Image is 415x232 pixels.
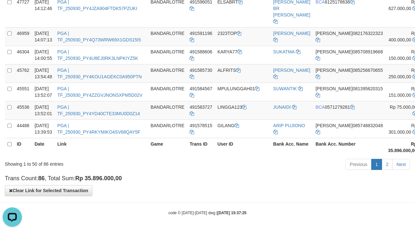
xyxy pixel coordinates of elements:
[313,64,386,83] td: 085256670655
[371,159,382,170] a: 1
[32,46,55,64] td: [DATE] 14:00:55
[215,83,271,101] td: MPULUNGGAH01
[32,119,55,138] td: [DATE] 13:39:53
[271,138,313,156] th: Bank Acc. Name
[187,119,215,138] td: 491578515
[187,46,215,64] td: 491588606
[57,105,140,116] a: PGA | TF_250930_PY4YD40CTE33MU0D0Z14
[187,64,215,83] td: 491585730
[316,86,353,91] span: [PERSON_NAME]
[148,64,187,83] td: BANDARLOTRE
[215,46,271,64] td: KARYA77
[187,101,215,119] td: 491583727
[273,49,295,54] a: SUKATMA
[14,27,32,46] td: 46959
[215,64,271,83] td: ALFRITS
[215,27,271,46] td: 2323TOP
[313,27,386,46] td: 082176322323
[273,123,305,128] a: ARIP PUJIONO
[187,27,215,46] td: 491591196
[57,49,138,61] a: PGA | TF_250930_PY4U8EJ0RK3LNPKIYZ5K
[316,105,325,110] span: BCA
[273,31,310,36] a: [PERSON_NAME]
[32,64,55,83] td: [DATE] 13:54:48
[382,159,393,170] a: 2
[5,185,92,196] button: Clear Link for Selected Transaction
[273,105,291,110] a: JUNAIDI
[148,138,187,156] th: Game
[316,68,353,73] span: [PERSON_NAME]
[392,159,410,170] a: Next
[313,46,386,64] td: 085708919668
[148,83,187,101] td: BANDARLOTRE
[14,83,32,101] td: 45551
[215,101,271,119] td: LINGGA123
[14,119,32,138] td: 44488
[3,3,22,22] button: Open LiveChat chat widget
[5,175,410,182] h4: Trans Count: , Total Sum:
[57,68,141,79] a: PGA | TF_250930_PY4KOU1AGEKC0A950PTN
[313,101,386,119] td: 0571279281
[217,211,246,215] strong: [DATE] 15:37:25
[215,138,271,156] th: User ID
[148,101,187,119] td: BANDARLOTRE
[313,83,386,101] td: 081395620315
[273,68,310,73] a: [PERSON_NAME]
[57,31,141,42] a: PGA | TF_250930_PY4Q73WRW69X1GDS15I5
[55,138,148,156] th: Link
[32,138,55,156] th: Date
[5,158,168,167] div: Showing 1 to 50 of 86 entries
[148,46,187,64] td: BANDARLOTRE
[316,31,353,36] span: [PERSON_NAME]
[169,211,247,215] small: code © [DATE]-[DATE] dwg |
[75,175,122,182] strong: Rp 35.896.000,00
[316,49,353,54] span: [PERSON_NAME]
[57,123,140,135] a: PGA | TF_250930_PY4RKYMIKO4SV68QAY5F
[148,119,187,138] td: BANDARLOTRE
[187,83,215,101] td: 491584567
[32,27,55,46] td: [DATE] 14:07:13
[14,64,32,83] td: 45762
[215,119,271,138] td: GILANG
[14,101,32,119] td: 45536
[14,138,32,156] th: ID
[57,86,142,98] a: PGA | TF_250930_PY4ZZGVJNONSXPM5D02V
[187,138,215,156] th: Trans ID
[346,159,371,170] a: Previous
[148,27,187,46] td: BANDARLOTRE
[14,46,32,64] td: 46304
[316,123,353,128] span: [PERSON_NAME]
[273,86,297,91] a: SUWANTIK
[313,138,386,156] th: Bank Acc. Number
[32,83,55,101] td: [DATE] 13:52:07
[32,101,55,119] td: [DATE] 13:52:01
[313,119,386,138] td: 085748832048
[38,175,45,182] strong: 86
